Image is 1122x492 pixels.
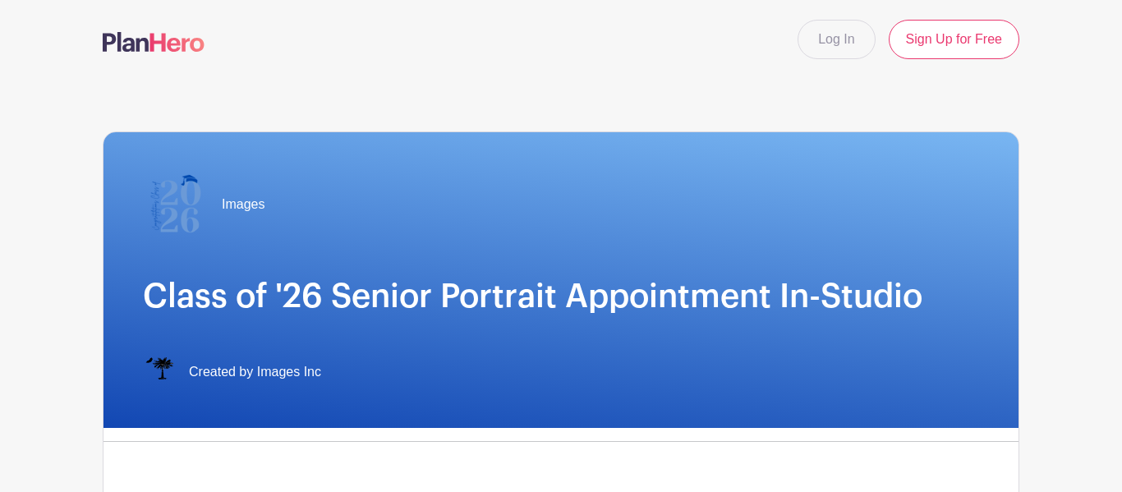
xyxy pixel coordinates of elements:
a: Log In [798,20,875,59]
img: logo-507f7623f17ff9eddc593b1ce0a138ce2505c220e1c5a4e2b4648c50719b7d32.svg [103,32,205,52]
a: Sign Up for Free [889,20,1019,59]
h1: Class of '26 Senior Portrait Appointment In-Studio [143,277,979,316]
span: Images [222,195,264,214]
img: IMAGES%20logo%20transparenT%20PNG%20s.png [143,356,176,389]
img: 2026%20logo%20(2).png [143,172,209,237]
span: Created by Images Inc [189,362,321,382]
